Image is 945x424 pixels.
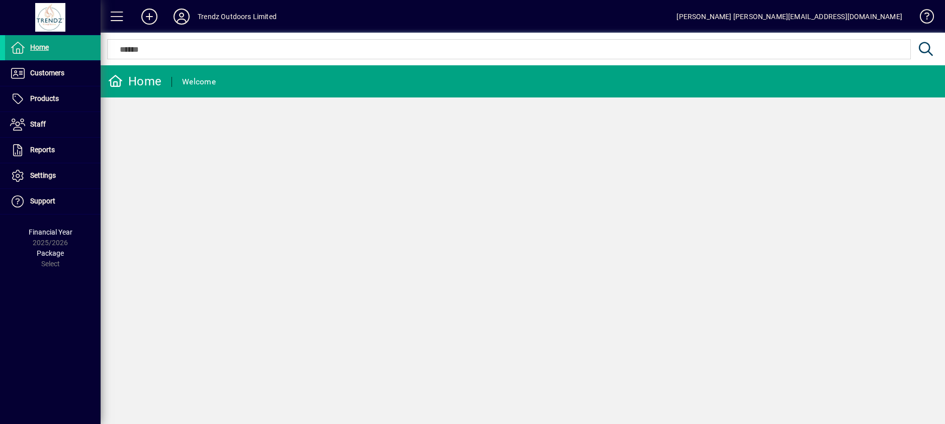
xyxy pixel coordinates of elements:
span: Financial Year [29,228,72,236]
span: Support [30,197,55,205]
span: Reports [30,146,55,154]
span: Home [30,43,49,51]
div: Home [108,73,161,89]
span: Package [37,249,64,257]
a: Customers [5,61,101,86]
a: Staff [5,112,101,137]
a: Products [5,86,101,112]
button: Profile [165,8,198,26]
a: Knowledge Base [912,2,932,35]
span: Settings [30,171,56,179]
a: Support [5,189,101,214]
span: Staff [30,120,46,128]
a: Settings [5,163,101,188]
a: Reports [5,138,101,163]
div: Welcome [182,74,216,90]
div: Trendz Outdoors Limited [198,9,277,25]
span: Customers [30,69,64,77]
span: Products [30,94,59,102]
button: Add [133,8,165,26]
div: [PERSON_NAME] [PERSON_NAME][EMAIL_ADDRESS][DOMAIN_NAME] [676,9,902,25]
